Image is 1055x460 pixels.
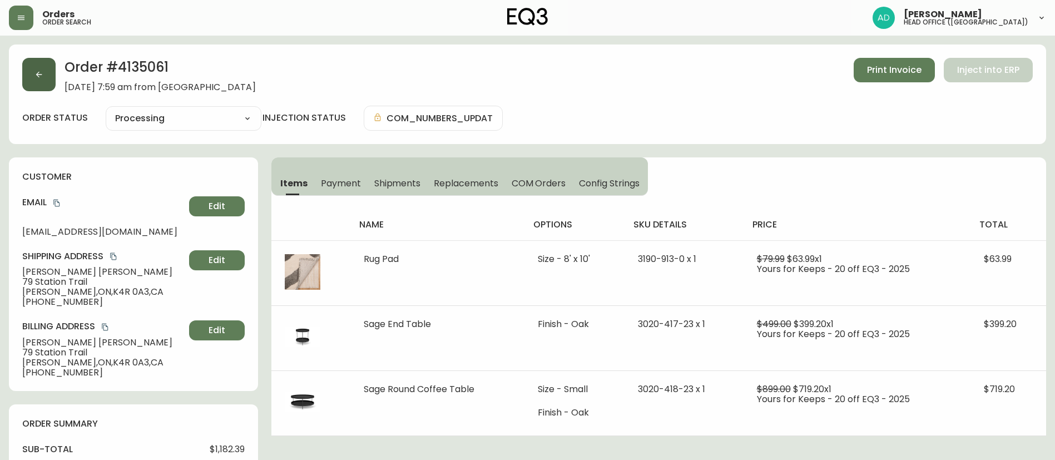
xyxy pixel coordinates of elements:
[507,8,548,26] img: logo
[321,177,361,189] span: Payment
[757,328,910,340] span: Yours for Keeps - 20 off EQ3 - 2025
[867,64,922,76] span: Print Invoice
[22,358,185,368] span: [PERSON_NAME] , ON , K4R 0A3 , CA
[22,112,88,124] label: order status
[189,196,245,216] button: Edit
[359,219,516,231] h4: name
[209,254,225,266] span: Edit
[638,253,696,265] span: 3190-913-0 x 1
[854,58,935,82] button: Print Invoice
[984,318,1017,330] span: $399.20
[979,219,1037,231] h4: total
[984,253,1012,265] span: $63.99
[904,10,982,19] span: [PERSON_NAME]
[189,320,245,340] button: Edit
[533,219,616,231] h4: options
[22,287,185,297] span: [PERSON_NAME] , ON , K4R 0A3 , CA
[757,393,910,405] span: Yours for Keeps - 20 off EQ3 - 2025
[633,219,735,231] h4: sku details
[22,320,185,333] h4: Billing Address
[364,318,431,330] span: Sage End Table
[538,384,611,394] li: Size - Small
[22,443,73,456] h4: sub-total
[364,383,474,395] span: Sage Round Coffee Table
[752,219,962,231] h4: price
[51,197,62,209] button: copy
[285,254,320,290] img: 3297cbf9-8d5c-461b-a8a9-3a5dd7b8f5ac.jpg
[757,253,785,265] span: $79.99
[22,227,185,237] span: [EMAIL_ADDRESS][DOMAIN_NAME]
[757,383,791,395] span: $899.00
[364,253,399,265] span: Rug Pad
[638,318,705,330] span: 3020-417-23 x 1
[579,177,639,189] span: Config Strings
[787,253,822,265] span: $63.99 x 1
[757,263,910,275] span: Yours for Keeps - 20 off EQ3 - 2025
[22,348,185,358] span: 79 Station Trail
[209,200,225,212] span: Edit
[374,177,421,189] span: Shipments
[100,321,111,333] button: copy
[22,297,185,307] span: [PHONE_NUMBER]
[794,318,834,330] span: $399.20 x 1
[22,196,185,209] h4: Email
[984,383,1015,395] span: $719.20
[209,324,225,337] span: Edit
[42,10,75,19] span: Orders
[65,58,256,82] h2: Order # 4135061
[873,7,895,29] img: d8effa94dd6239b168051e3e8076aa0c
[22,368,185,378] span: [PHONE_NUMBER]
[434,177,498,189] span: Replacements
[22,277,185,287] span: 79 Station Trail
[512,177,566,189] span: COM Orders
[262,112,346,124] h4: injection status
[108,251,119,262] button: copy
[538,319,611,329] li: Finish - Oak
[65,82,256,92] span: [DATE] 7:59 am from [GEOGRAPHIC_DATA]
[285,319,320,355] img: 3020-417-MC-400-1-cljint4oe071m0186xu98wuha.jpg
[189,250,245,270] button: Edit
[280,177,308,189] span: Items
[22,338,185,348] span: [PERSON_NAME] [PERSON_NAME]
[210,444,245,454] span: $1,182.39
[793,383,831,395] span: $719.20 x 1
[538,254,611,264] li: Size - 8' x 10'
[285,384,320,420] img: 3020-418-MC-400-1-cljiiqapq06f40166lvu6cspj.jpg
[22,250,185,263] h4: Shipping Address
[757,318,791,330] span: $499.00
[904,19,1028,26] h5: head office ([GEOGRAPHIC_DATA])
[42,19,91,26] h5: order search
[22,171,245,183] h4: customer
[22,267,185,277] span: [PERSON_NAME] [PERSON_NAME]
[22,418,245,430] h4: order summary
[538,408,611,418] li: Finish - Oak
[638,383,705,395] span: 3020-418-23 x 1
